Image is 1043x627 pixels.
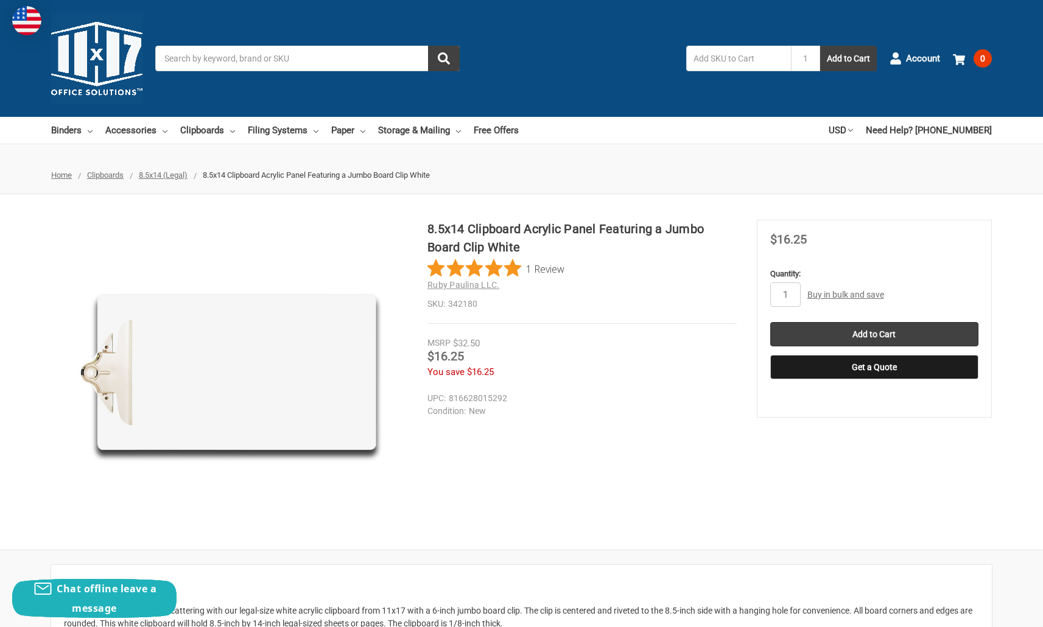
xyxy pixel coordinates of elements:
dt: Condition: [427,405,466,418]
a: USD [829,117,853,144]
a: Accessories [105,117,167,144]
span: $16.25 [770,232,807,247]
a: Home [51,170,72,180]
span: Chat offline leave a message [57,582,156,615]
span: Account [906,52,940,66]
a: Paper [331,117,365,144]
a: Binders [51,117,93,144]
h2: Description [64,578,979,596]
a: Free Offers [474,117,519,144]
a: Ruby Paulina LLC. [427,280,499,290]
img: duty and tax information for United States [12,6,41,35]
a: Clipboards [180,117,235,144]
a: Clipboards [87,170,124,180]
button: Chat offline leave a message [12,579,177,618]
h1: 8.5x14 Clipboard Acrylic Panel Featuring a Jumbo Board Clip White [427,220,737,256]
button: Add to Cart [820,46,877,71]
img: 8.5x14 Clipboard Acrylic Panel Featuring a Jumbo Board Clip White [77,220,382,524]
a: Storage & Mailing [378,117,461,144]
span: 0 [974,49,992,68]
a: 8.5x14 (Legal) [139,170,188,180]
a: Account [890,43,940,74]
span: $16.25 [427,349,464,363]
button: Get a Quote [770,355,978,379]
a: Filing Systems [248,117,318,144]
label: Quantity: [770,268,978,280]
a: Buy in bulk and save [807,290,884,299]
dt: SKU: [427,298,445,310]
dd: New [427,405,731,418]
span: $16.25 [467,366,494,377]
span: 8.5x14 Clipboard Acrylic Panel Featuring a Jumbo Board Clip White [203,170,430,180]
a: Need Help? [PHONE_NUMBER] [866,117,992,144]
span: You save [427,366,465,377]
img: 11x17.com [51,13,142,104]
dd: 816628015292 [427,392,731,405]
dd: 342180 [427,298,737,310]
dt: UPC: [427,392,446,405]
div: MSRP [427,337,451,349]
span: $32.50 [453,338,480,349]
span: 1 Review [526,259,564,278]
input: Search by keyword, brand or SKU [155,46,460,71]
input: Add to Cart [770,322,978,346]
a: 0 [953,43,992,74]
button: Rated 5 out of 5 stars from 1 reviews. Jump to reviews. [427,259,564,278]
input: Add SKU to Cart [686,46,791,71]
